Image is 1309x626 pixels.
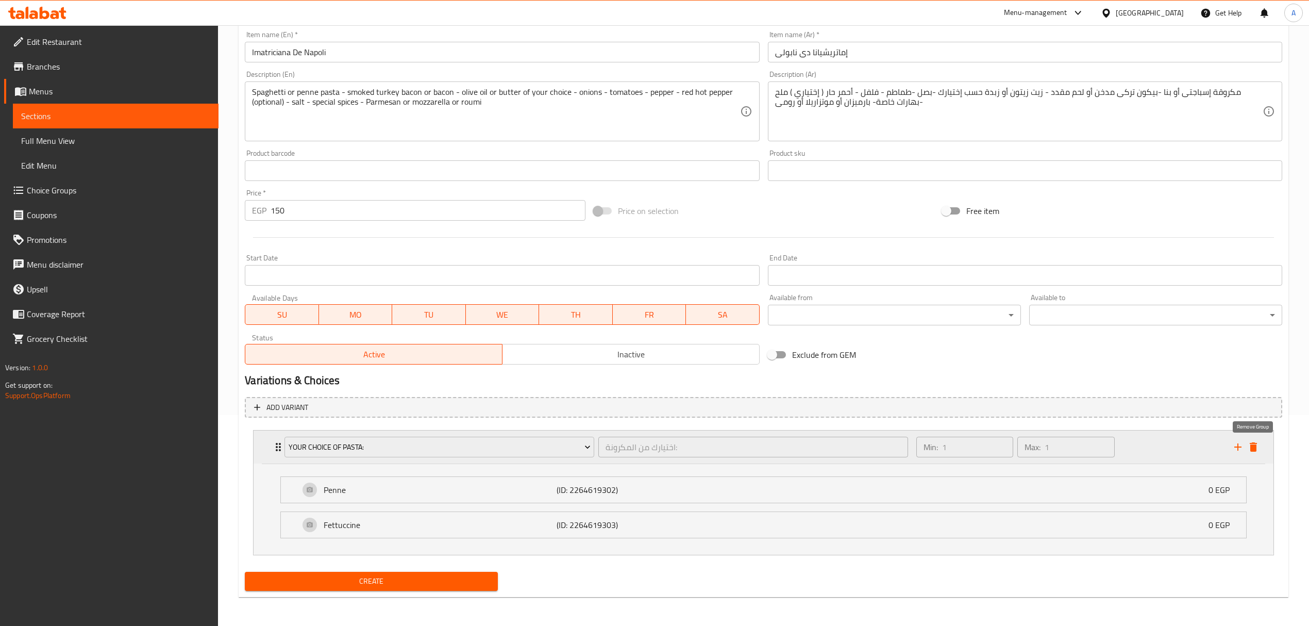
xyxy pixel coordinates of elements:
button: delete [1246,439,1261,455]
span: Coupons [27,209,210,221]
span: Menus [29,85,210,97]
span: Exclude from GEM [792,349,856,361]
span: Edit Menu [21,159,210,172]
span: A [1291,7,1296,19]
span: Version: [5,361,30,374]
p: Penne [324,484,557,496]
span: Inactive [507,347,756,362]
span: Edit Restaurant [27,36,210,48]
a: Coverage Report [4,302,219,326]
span: Upsell [27,283,210,295]
a: Promotions [4,227,219,252]
span: Choice Groups [27,184,210,196]
p: Fettuccine [324,519,557,531]
span: Active [249,347,498,362]
span: SA [690,307,756,322]
textarea: مكروقة إسباجتى أو بنا -بيكون تركى مدخن أو لحم مقدد - زيت زيتون أو زبدة حسب إختيارك -بصل -طماطم - ... [775,87,1263,136]
a: Menu disclaimer [4,252,219,277]
span: Sections [21,110,210,122]
h2: Variations & Choices [245,373,1282,388]
input: Enter name En [245,42,759,62]
input: Please enter product barcode [245,160,759,181]
span: Promotions [27,234,210,246]
button: add [1230,439,1246,455]
button: Inactive [502,344,760,365]
span: Create [253,575,490,588]
div: ​ [1029,305,1282,325]
div: Expand [281,477,1246,503]
input: Please enter price [271,200,585,221]
input: Please enter product sku [768,160,1282,181]
button: SA [686,304,760,325]
a: Sections [13,104,219,128]
span: Full Menu View [21,135,210,147]
button: Add variant [245,397,1282,418]
a: Coupons [4,203,219,227]
span: TH [543,307,609,322]
span: FR [617,307,682,322]
p: (ID: 2264619302) [557,484,712,496]
button: TH [539,304,613,325]
span: Free item [966,205,999,217]
div: Menu-management [1004,7,1067,19]
span: Branches [27,60,210,73]
span: SU [249,307,314,322]
p: Max: [1025,441,1041,453]
textarea: Spaghetti or penne pasta - smoked turkey bacon or bacon - olive oil or butter of your choice - on... [252,87,740,136]
button: Active [245,344,502,365]
span: Your Choice Of Pasta: [289,441,591,454]
span: Coverage Report [27,308,210,320]
input: Enter name Ar [768,42,1282,62]
a: Choice Groups [4,178,219,203]
span: Get support on: [5,378,53,392]
button: TU [392,304,466,325]
button: SU [245,304,318,325]
a: Edit Restaurant [4,29,219,54]
a: Support.OpsPlatform [5,389,71,402]
a: Grocery Checklist [4,326,219,351]
a: Edit Menu [13,153,219,178]
div: ​ [768,305,1021,325]
li: ExpandExpandExpand [245,426,1282,559]
p: 0 EGP [1209,484,1238,496]
div: [GEOGRAPHIC_DATA] [1116,7,1184,19]
span: Price on selection [618,205,679,217]
div: Expand [281,512,1246,538]
button: WE [466,304,540,325]
p: Min: [924,441,938,453]
a: Full Menu View [13,128,219,153]
span: MO [323,307,389,322]
a: Branches [4,54,219,79]
button: FR [613,304,686,325]
button: MO [319,304,393,325]
p: (ID: 2264619303) [557,519,712,531]
div: Expand [254,431,1273,464]
p: 0 EGP [1209,519,1238,531]
span: 1.0.0 [32,361,48,374]
span: TU [396,307,462,322]
span: Grocery Checklist [27,333,210,345]
button: Create [245,572,498,591]
a: Upsell [4,277,219,302]
span: Add variant [266,401,308,414]
a: Menus [4,79,219,104]
span: WE [470,307,535,322]
p: EGP [252,204,266,217]
button: Your Choice Of Pasta: [284,437,594,457]
span: Menu disclaimer [27,258,210,271]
